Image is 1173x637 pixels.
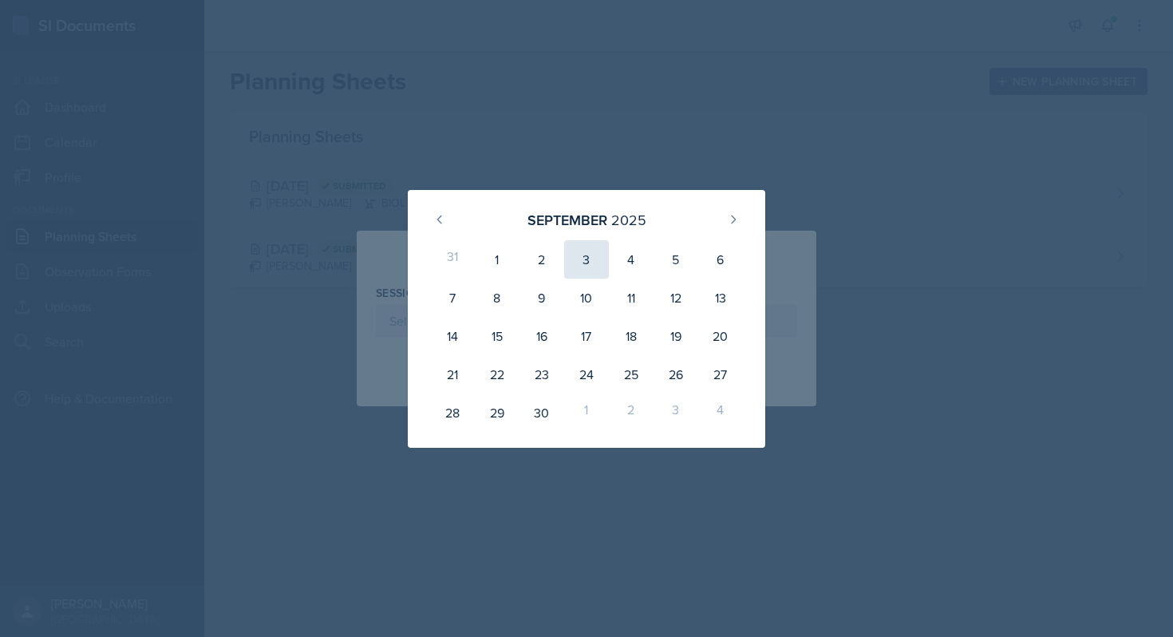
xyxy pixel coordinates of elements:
div: 28 [430,394,475,432]
div: 12 [654,279,698,317]
div: 4 [698,394,743,432]
div: 23 [519,355,564,394]
div: 2025 [611,209,646,231]
div: 1 [564,394,609,432]
div: September [527,209,607,231]
div: 3 [564,240,609,279]
div: 3 [654,394,698,432]
div: 13 [698,279,743,317]
div: 11 [609,279,654,317]
div: 4 [609,240,654,279]
div: 29 [475,394,519,432]
div: 5 [654,240,698,279]
div: 2 [519,240,564,279]
div: 2 [609,394,654,432]
div: 25 [609,355,654,394]
div: 14 [430,317,475,355]
div: 26 [654,355,698,394]
div: 9 [519,279,564,317]
div: 7 [430,279,475,317]
div: 1 [475,240,519,279]
div: 15 [475,317,519,355]
div: 27 [698,355,743,394]
div: 6 [698,240,743,279]
div: 21 [430,355,475,394]
div: 10 [564,279,609,317]
div: 16 [519,317,564,355]
div: 22 [475,355,519,394]
div: 17 [564,317,609,355]
div: 18 [609,317,654,355]
div: 19 [654,317,698,355]
div: 24 [564,355,609,394]
div: 31 [430,240,475,279]
div: 8 [475,279,519,317]
div: 30 [519,394,564,432]
div: 20 [698,317,743,355]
